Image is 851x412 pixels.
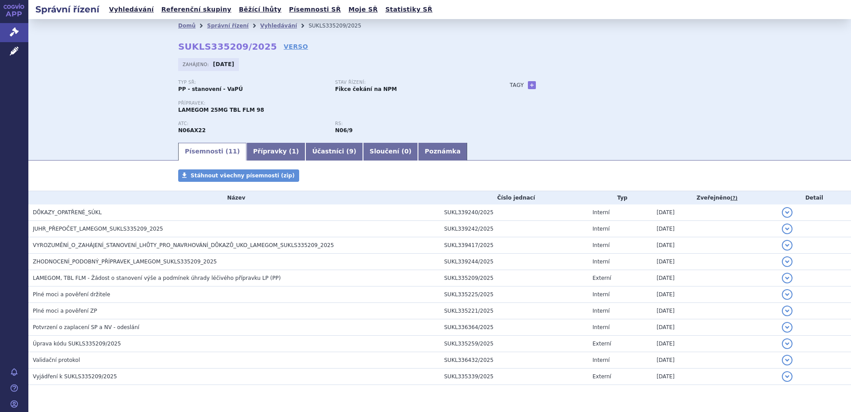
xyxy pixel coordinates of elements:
[593,226,610,232] span: Interní
[260,23,297,29] a: Vyhledávání
[178,23,195,29] a: Domů
[178,86,243,92] strong: PP - stanovení - VaPÚ
[178,169,299,182] a: Stáhnout všechny písemnosti (zip)
[510,80,524,90] h3: Tagy
[652,352,777,369] td: [DATE]
[782,322,792,333] button: detail
[593,275,611,281] span: Externí
[593,242,610,248] span: Interní
[28,191,440,204] th: Název
[363,143,418,161] a: Sloučení (0)
[593,373,611,380] span: Externí
[207,23,249,29] a: Správní řízení
[652,270,777,286] td: [DATE]
[652,319,777,336] td: [DATE]
[178,41,277,52] strong: SUKLS335209/2025
[440,286,588,303] td: SUKL335225/2025
[159,4,234,16] a: Referenční skupiny
[440,191,588,204] th: Číslo jednací
[106,4,156,16] a: Vyhledávání
[593,341,611,347] span: Externí
[652,237,777,254] td: [DATE]
[440,270,588,286] td: SUKL335209/2025
[33,209,101,216] span: DŮKAZY_OPATŘENÉ_SÚKL
[652,369,777,385] td: [DATE]
[335,86,397,92] strong: Fikce čekání na NPM
[183,61,211,68] span: Zahájeno:
[593,291,610,298] span: Interní
[652,254,777,270] td: [DATE]
[782,338,792,349] button: detail
[286,4,344,16] a: Písemnosti SŘ
[593,357,610,363] span: Interní
[33,308,97,314] span: Plné moci a pověření ZP
[652,303,777,319] td: [DATE]
[782,289,792,300] button: detail
[33,357,80,363] span: Validační protokol
[652,191,777,204] th: Zveřejněno
[404,148,409,155] span: 0
[440,204,588,221] td: SUKL339240/2025
[178,143,246,161] a: Písemnosti (11)
[782,306,792,316] button: detail
[440,319,588,336] td: SUKL336364/2025
[418,143,467,161] a: Poznámka
[33,373,117,380] span: Vyjádření k SUKLS335209/2025
[652,204,777,221] td: [DATE]
[440,336,588,352] td: SUKL335259/2025
[178,107,264,113] span: LAMEGOM 25MG TBL FLM 98
[782,371,792,382] button: detail
[593,209,610,216] span: Interní
[440,237,588,254] td: SUKL339417/2025
[228,148,237,155] span: 11
[383,4,435,16] a: Statistiky SŘ
[178,127,206,133] strong: AGOMELATIN
[246,143,305,161] a: Přípravky (1)
[308,19,373,32] li: SUKLS335209/2025
[213,61,234,67] strong: [DATE]
[440,369,588,385] td: SUKL335339/2025
[652,221,777,237] td: [DATE]
[440,221,588,237] td: SUKL339242/2025
[33,242,334,248] span: VYROZUMĚNÍ_O_ZAHÁJENÍ_STANOVENÍ_LHŮTY_PRO_NAVRHOVÁNÍ_DŮKAZŮ_UKO_LAMEGOM_SUKLS335209_2025
[335,127,352,133] strong: agomelatin
[178,121,326,126] p: ATC:
[33,259,217,265] span: ZHODNOCENÍ_PODOBNÝ_PŘÍPRAVEK_LAMEGOM_SUKLS335209_2025
[236,4,284,16] a: Běžící lhůty
[335,121,483,126] p: RS:
[33,226,163,232] span: JUHR_PŘEPOČET_LAMEGOM_SUKLS335209_2025
[335,80,483,85] p: Stav řízení:
[33,341,121,347] span: Úprava kódu SUKLS335209/2025
[782,256,792,267] button: detail
[305,143,363,161] a: Účastníci (9)
[28,3,106,16] h2: Správní řízení
[782,355,792,365] button: detail
[588,191,652,204] th: Typ
[440,352,588,369] td: SUKL336432/2025
[33,275,281,281] span: LAMEGOM, TBL FLM - Žádost o stanovení výše a podmínek úhrady léčivého přípravku LP (PP)
[191,173,295,179] span: Stáhnout všechny písemnosti (zip)
[777,191,851,204] th: Detail
[593,259,610,265] span: Interní
[593,308,610,314] span: Interní
[178,80,326,85] p: Typ SŘ:
[33,291,110,298] span: Plné moci a pověření držitele
[346,4,380,16] a: Moje SŘ
[782,207,792,218] button: detail
[528,81,536,89] a: +
[652,336,777,352] td: [DATE]
[782,240,792,251] button: detail
[284,42,308,51] a: VERSO
[782,224,792,234] button: detail
[593,324,610,330] span: Interní
[730,195,738,201] abbr: (?)
[440,303,588,319] td: SUKL335221/2025
[178,101,492,106] p: Přípravek:
[652,286,777,303] td: [DATE]
[292,148,296,155] span: 1
[33,324,139,330] span: Potvrzení o zaplacení SP a NV - odeslání
[440,254,588,270] td: SUKL339244/2025
[349,148,354,155] span: 9
[782,273,792,283] button: detail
